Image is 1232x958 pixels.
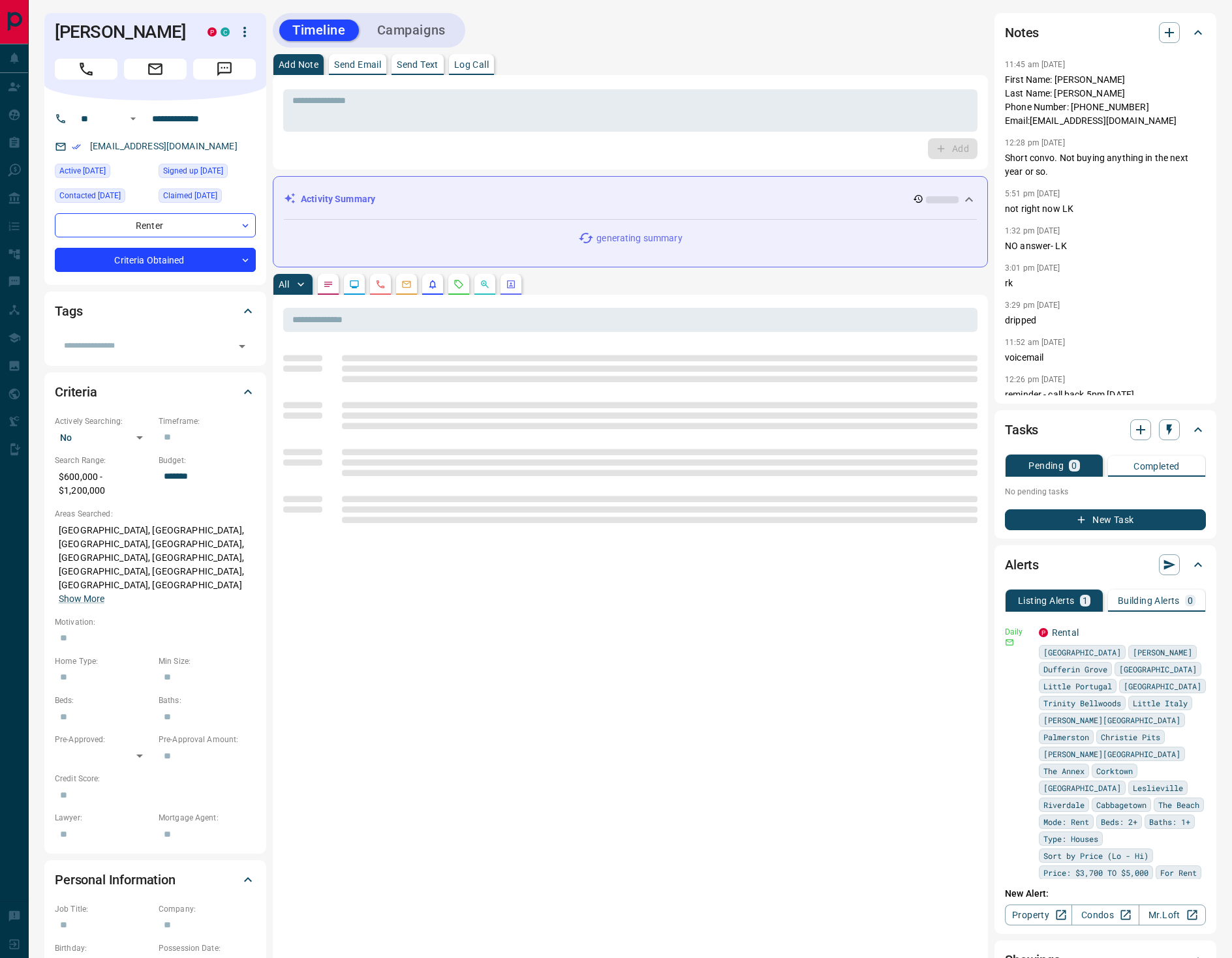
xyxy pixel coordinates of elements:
span: [PERSON_NAME][GEOGRAPHIC_DATA] [1043,747,1180,760]
p: 0 [1188,596,1193,605]
span: Call [55,59,117,80]
span: Christie Pits [1101,730,1160,743]
p: Possession Date: [159,942,256,954]
button: Open [233,337,251,355]
span: Mode: Rent [1043,815,1089,828]
svg: Notes [323,279,333,290]
p: voicemail [1005,351,1206,365]
svg: Email [1005,638,1014,647]
p: not right now LK [1005,202,1206,216]
button: Open [125,111,141,127]
span: Contacted [DATE] [59,189,121,202]
p: Building Alerts [1118,596,1180,605]
span: Baths: 1+ [1149,815,1190,828]
p: Motivation: [55,616,256,628]
button: Campaigns [364,20,459,41]
p: Log Call [454,60,489,69]
div: Activity Summary [284,187,977,211]
div: property.ca [1039,628,1048,637]
p: rk [1005,277,1206,290]
span: Dufferin Grove [1043,663,1107,676]
p: 3:29 pm [DATE] [1005,301,1060,310]
svg: Lead Browsing Activity [349,279,360,290]
p: Beds: [55,695,152,706]
div: property.ca [208,27,217,37]
svg: Emails [401,279,412,290]
h2: Tags [55,301,82,322]
button: Show More [59,592,104,606]
p: Send Email [334,60,381,69]
span: [PERSON_NAME][GEOGRAPHIC_DATA] [1043,713,1180,726]
p: Pending [1028,461,1064,470]
div: Notes [1005,17,1206,48]
span: Cabbagetown [1096,798,1147,811]
span: Email [124,59,187,80]
a: Rental [1052,627,1079,638]
span: Palmerston [1043,730,1089,743]
div: Thu Sep 11 2025 [55,164,152,182]
div: condos.ca [221,27,230,37]
a: Condos [1071,905,1139,925]
p: 12:28 pm [DATE] [1005,138,1065,147]
svg: Agent Actions [506,279,516,290]
svg: Email Verified [72,142,81,151]
svg: Listing Alerts [427,279,438,290]
span: The Annex [1043,764,1085,777]
span: Little Portugal [1043,680,1112,693]
div: Tasks [1005,414,1206,445]
div: Tue Mar 25 2025 [55,188,152,207]
p: Lawyer: [55,812,152,824]
p: Budget: [159,455,256,466]
span: [GEOGRAPHIC_DATA] [1119,663,1197,676]
p: Job Title: [55,903,152,915]
span: Beds: 2+ [1101,815,1137,828]
p: Send Text [397,60,439,69]
svg: Opportunities [480,279,490,290]
p: Min Size: [159,655,256,667]
div: Renter [55,213,256,237]
p: Search Range: [55,455,152,466]
span: Riverdale [1043,798,1085,811]
div: Criteria Obtained [55,248,256,272]
h1: [PERSON_NAME] [55,22,188,42]
svg: Requests [454,279,464,290]
p: 3:01 pm [DATE] [1005,263,1060,273]
p: Daily [1005,626,1031,638]
span: Leslieville [1133,781,1183,794]
span: Claimed [DATE] [163,189,217,202]
p: [GEOGRAPHIC_DATA], [GEOGRAPHIC_DATA], [GEOGRAPHIC_DATA], [GEOGRAPHIC_DATA], [GEOGRAPHIC_DATA], [G... [55,520,256,610]
span: The Beach [1158,798,1199,811]
span: Little Italy [1133,696,1188,710]
p: Areas Searched: [55,508,256,520]
span: [PERSON_NAME] [1133,646,1192,659]
p: 0 [1071,461,1077,470]
div: Fri Jun 03 2022 [159,188,256,207]
a: Mr.Loft [1139,905,1206,925]
p: 5:51 pm [DATE] [1005,189,1060,198]
p: 11:45 am [DATE] [1005,60,1065,69]
div: Tags [55,295,256,327]
p: No pending tasks [1005,482,1206,501]
p: $600,000 - $1,200,000 [55,466,152,501]
div: No [55,427,152,448]
p: Completed [1133,462,1180,471]
p: Pre-Approved: [55,734,152,745]
div: Criteria [55,376,256,408]
div: Mon Sep 26 2016 [159,164,256,182]
span: [GEOGRAPHIC_DATA] [1124,680,1201,693]
p: Activity Summary [301,192,375,206]
p: 1 [1083,596,1088,605]
span: Active [DATE] [59,164,106,177]
p: All [279,280,289,289]
p: Short convo. Not buying anything in the next year or so. [1005,151,1206,179]
span: [GEOGRAPHIC_DATA] [1043,646,1121,659]
span: Sort by Price (Lo - Hi) [1043,849,1148,862]
p: Home Type: [55,655,152,667]
span: Message [193,59,256,80]
div: Personal Information [55,864,256,895]
p: First Name: [PERSON_NAME] Last Name: [PERSON_NAME] Phone Number: [PHONE_NUMBER] Email:[EMAIL_ADDR... [1005,73,1206,128]
p: Actively Searching: [55,415,152,427]
p: NO answer- LK [1005,239,1206,253]
p: 12:26 pm [DATE] [1005,375,1065,384]
a: [EMAIL_ADDRESS][DOMAIN_NAME] [90,141,238,151]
